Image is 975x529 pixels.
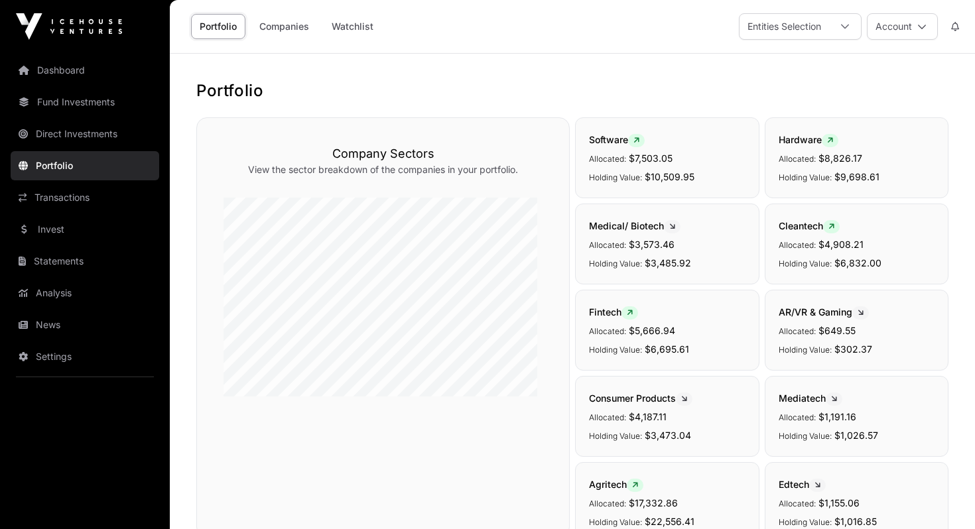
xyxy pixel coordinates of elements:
[11,183,159,212] a: Transactions
[779,431,832,441] span: Holding Value:
[224,163,543,176] p: View the sector breakdown of the companies in your portfolio.
[779,412,816,422] span: Allocated:
[834,430,878,441] span: $1,026.57
[11,151,159,180] a: Portfolio
[779,220,840,231] span: Cleantech
[779,499,816,508] span: Allocated:
[196,80,948,101] h1: Portfolio
[834,516,877,527] span: $1,016.85
[779,259,832,268] span: Holding Value:
[779,240,816,250] span: Allocated:
[779,134,838,145] span: Hardware
[589,306,638,318] span: Fintech
[11,342,159,371] a: Settings
[11,310,159,339] a: News
[16,13,122,40] img: Icehouse Ventures Logo
[323,14,382,39] a: Watchlist
[11,56,159,85] a: Dashboard
[645,343,689,355] span: $6,695.61
[629,152,673,164] span: $7,503.05
[818,411,856,422] span: $1,191.16
[818,239,864,250] span: $4,908.21
[867,13,938,40] button: Account
[191,14,245,39] a: Portfolio
[589,517,642,527] span: Holding Value:
[589,479,643,490] span: Agritech
[589,172,642,182] span: Holding Value:
[818,325,856,336] span: $649.55
[779,392,842,404] span: Mediatech
[645,430,691,441] span: $3,473.04
[779,345,832,355] span: Holding Value:
[589,240,626,250] span: Allocated:
[589,326,626,336] span: Allocated:
[589,499,626,508] span: Allocated:
[629,497,678,508] span: $17,332.86
[834,171,879,182] span: $9,698.61
[779,479,826,490] span: Edtech
[818,497,860,508] span: $1,155.06
[629,411,667,422] span: $4,187.11
[834,343,872,355] span: $302.37
[909,465,975,529] iframe: Chat Widget
[11,88,159,117] a: Fund Investments
[589,412,626,422] span: Allocated:
[589,345,642,355] span: Holding Value:
[589,392,692,404] span: Consumer Products
[224,145,543,163] h3: Company Sectors
[779,154,816,164] span: Allocated:
[645,516,694,527] span: $22,556.41
[645,171,694,182] span: $10,509.95
[740,14,829,39] div: Entities Selection
[251,14,318,39] a: Companies
[11,278,159,308] a: Analysis
[11,215,159,244] a: Invest
[779,306,869,318] span: AR/VR & Gaming
[589,259,642,268] span: Holding Value:
[779,172,832,182] span: Holding Value:
[589,431,642,441] span: Holding Value:
[779,326,816,336] span: Allocated:
[589,220,681,231] span: Medical/ Biotech
[11,247,159,276] a: Statements
[779,517,832,527] span: Holding Value:
[629,325,675,336] span: $5,666.94
[818,152,862,164] span: $8,826.17
[629,239,675,250] span: $3,573.46
[589,134,645,145] span: Software
[589,154,626,164] span: Allocated:
[11,119,159,148] a: Direct Investments
[645,257,691,268] span: $3,485.92
[834,257,881,268] span: $6,832.00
